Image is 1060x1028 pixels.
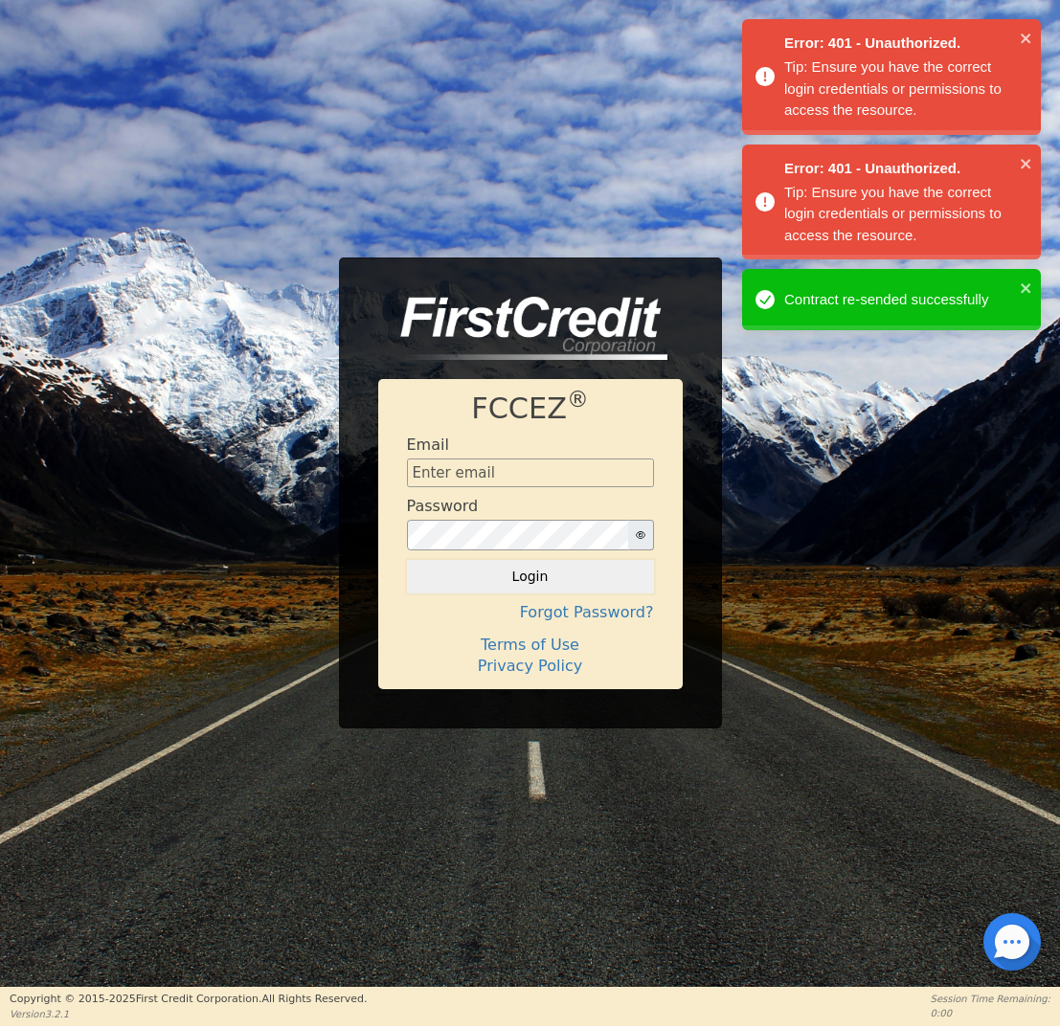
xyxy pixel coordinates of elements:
p: Session Time Remaining: [931,992,1050,1006]
button: close [1020,152,1033,174]
input: Enter email [407,458,654,487]
span: Tip: Ensure you have the correct login credentials or permissions to access the resource. [784,58,1002,118]
span: Tip: Ensure you have the correct login credentials or permissions to access the resource. [784,184,1002,243]
p: Copyright © 2015- 2025 First Credit Corporation. [10,992,367,1008]
p: Version 3.2.1 [10,1007,367,1021]
h4: Email [407,436,449,454]
h4: Password [407,497,479,515]
div: Contract re-sended successfully [784,289,1014,311]
button: Login [407,560,654,592]
input: password [407,520,629,550]
img: logo-CMu_cnol.png [378,297,667,360]
span: Error: 401 - Unauthorized. [784,33,1014,55]
button: close [1020,27,1033,49]
h1: FCCEZ [407,391,654,426]
h4: Terms of Use [407,636,654,654]
h4: Forgot Password? [407,603,654,621]
span: All Rights Reserved. [261,993,367,1005]
p: 0:00 [931,1006,1050,1020]
span: Error: 401 - Unauthorized. [784,158,1014,180]
h4: Privacy Policy [407,657,654,675]
sup: ® [567,387,589,412]
button: close [1020,277,1033,299]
